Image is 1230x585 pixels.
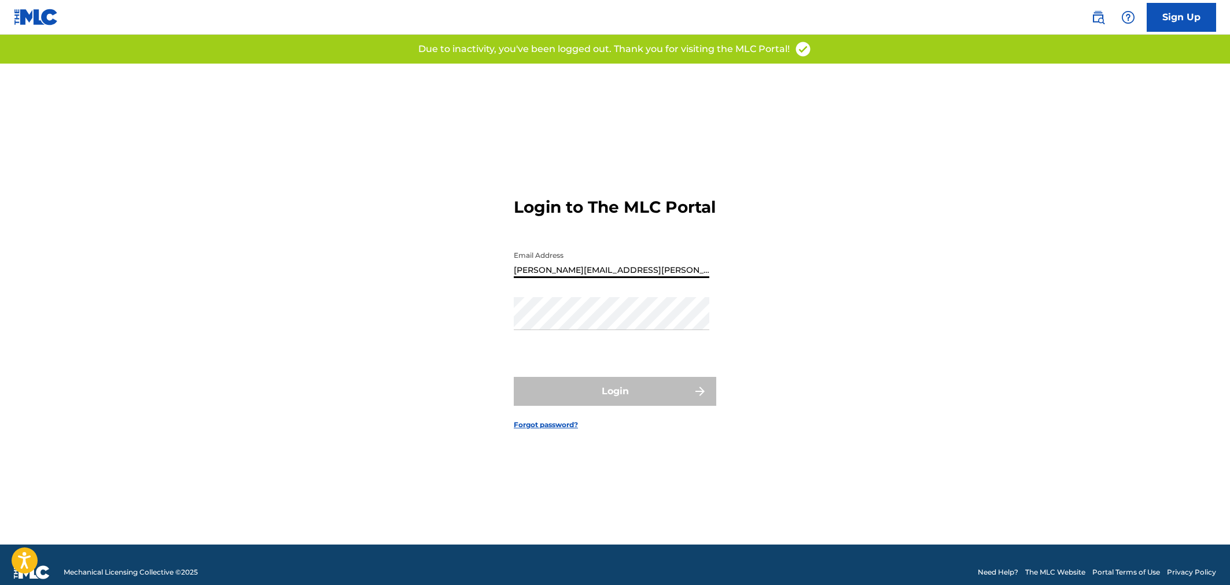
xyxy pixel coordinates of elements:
[514,420,578,430] a: Forgot password?
[1147,3,1216,32] a: Sign Up
[978,567,1018,577] a: Need Help?
[1117,6,1140,29] div: Help
[1167,567,1216,577] a: Privacy Policy
[1092,567,1160,577] a: Portal Terms of Use
[1172,530,1230,585] iframe: Chat Widget
[418,42,790,56] p: Due to inactivity, you've been logged out. Thank you for visiting the MLC Portal!
[14,9,58,25] img: MLC Logo
[14,565,50,579] img: logo
[1121,10,1135,24] img: help
[1091,10,1105,24] img: search
[64,567,198,577] span: Mechanical Licensing Collective © 2025
[1087,6,1110,29] a: Public Search
[514,197,716,217] h3: Login to The MLC Portal
[794,40,812,58] img: access
[1025,567,1085,577] a: The MLC Website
